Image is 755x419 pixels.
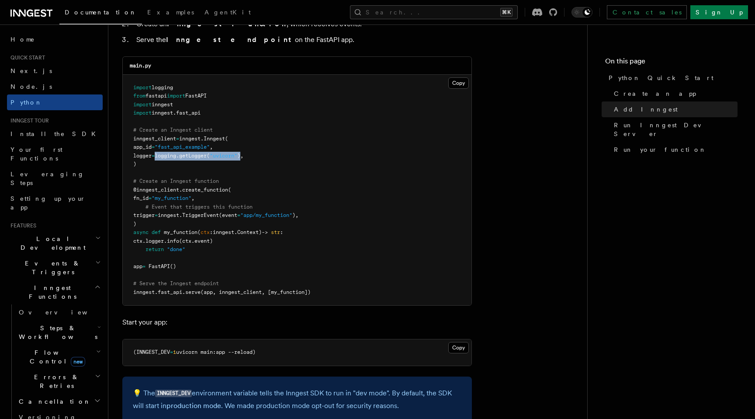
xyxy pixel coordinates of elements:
[71,357,85,367] span: new
[176,349,256,355] span: uvicorn main:app --reload)
[15,320,103,345] button: Steps & Workflows
[571,7,592,17] button: Toggle dark mode
[142,3,199,24] a: Examples
[7,54,45,61] span: Quick start
[145,246,164,252] span: return
[133,153,152,159] span: logger
[15,304,103,320] a: Overview
[280,229,283,235] span: :
[170,263,176,269] span: ()
[167,20,287,28] strong: Inngest function
[610,101,738,117] a: Add Inngest
[166,402,221,410] a: production mode
[133,387,461,412] p: 💡 The environment variable tells the Inngest SDK to run in "dev mode". By default, the SDK will s...
[152,195,191,201] span: "my_function"
[350,5,518,19] button: Search...⌘K
[204,136,225,142] span: Inngest
[152,229,161,235] span: def
[133,263,142,269] span: app
[228,187,231,193] span: (
[182,289,185,295] span: .
[240,212,292,218] span: "app/my_function"
[197,229,201,235] span: (
[167,238,179,244] span: info
[237,229,262,235] span: Context)
[155,289,158,295] span: .
[133,221,136,227] span: )
[219,212,237,218] span: (event
[152,110,173,116] span: inngest
[179,238,213,244] span: (ctx.event)
[59,3,142,24] a: Documentation
[134,34,472,46] li: Serve the on the FastAPI app.
[65,9,137,16] span: Documentation
[167,246,185,252] span: "done"
[133,187,179,193] span: @inngest_client
[133,84,152,91] span: import
[164,229,197,235] span: my_function
[448,77,469,89] button: Copy
[201,289,311,295] span: (app, inngest_client, [my_function])
[605,56,738,70] h4: On this page
[133,195,149,201] span: fn_id
[690,5,748,19] a: Sign Up
[133,93,145,99] span: from
[133,127,213,133] span: # Create an Inngest client
[19,309,109,316] span: Overview
[7,222,36,229] span: Features
[7,166,103,191] a: Leveraging Steps
[179,153,207,159] span: getLogger
[292,212,298,218] span: ),
[7,191,103,215] a: Setting up your app
[152,84,173,91] span: logging
[158,289,182,295] span: fast_api
[609,73,713,82] span: Python Quick Start
[10,171,84,186] span: Leveraging Steps
[262,229,268,235] span: ->
[185,93,207,99] span: FastAPI
[155,153,179,159] span: logging.
[158,212,182,218] span: inngest.
[133,136,176,142] span: inngest_client
[7,142,103,166] a: Your first Functions
[199,3,256,24] a: AgentKit
[133,238,142,244] span: ctx
[133,101,152,108] span: import
[607,5,687,19] a: Contact sales
[147,9,194,16] span: Examples
[142,238,145,244] span: .
[614,89,696,98] span: Create an app
[152,144,155,150] span: =
[7,280,103,304] button: Inngest Functions
[155,212,158,218] span: =
[179,136,201,142] span: inngest
[7,255,103,280] button: Events & Triggers
[201,136,204,142] span: .
[130,63,151,69] code: main.py
[185,289,201,295] span: serve
[500,8,513,17] kbd: ⌘K
[15,369,103,394] button: Errors & Retries
[155,390,192,397] code: INNGEST_DEV
[201,229,210,235] span: ctx
[133,161,136,167] span: )
[179,187,182,193] span: .
[614,145,707,154] span: Run your function
[15,324,97,341] span: Steps & Workflows
[145,93,167,99] span: fastapi
[142,263,145,269] span: =
[225,136,228,142] span: (
[149,263,170,269] span: FastAPI
[152,101,173,108] span: inngest
[10,130,101,137] span: Install the SDK
[7,63,103,79] a: Next.js
[10,35,35,44] span: Home
[145,238,164,244] span: logger
[237,153,243,159] span: ),
[614,105,678,114] span: Add Inngest
[610,117,738,142] a: Run Inngest Dev Server
[7,79,103,94] a: Node.js
[182,212,219,218] span: TriggerEvent
[210,229,213,235] span: :
[605,70,738,86] a: Python Quick Start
